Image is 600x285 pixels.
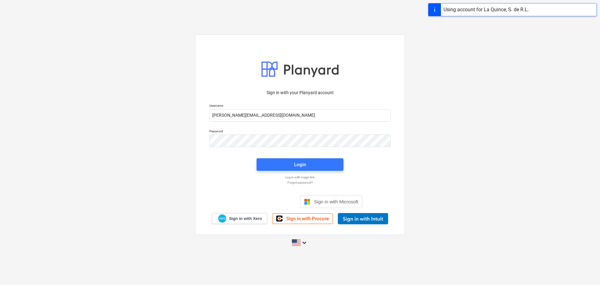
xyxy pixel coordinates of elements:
[218,214,226,223] img: Xero logo
[209,129,391,135] p: Password
[206,175,394,179] a: Log in with magic link
[443,6,529,13] div: Using account for La Quince, S. de R.L.
[314,199,358,204] span: Sign in with Microsoft
[209,109,391,122] input: Username
[294,160,306,169] div: Login
[235,195,298,209] iframe: Sign in with Google Button
[209,104,391,109] p: Username
[212,213,267,224] a: Sign in with Xero
[206,181,394,185] a: Forgot password?
[209,89,391,96] p: Sign in with your Planyard account
[257,158,343,171] button: Login
[304,199,310,205] img: Microsoft logo
[229,216,262,221] span: Sign in with Xero
[301,239,308,247] i: keyboard_arrow_down
[286,216,329,221] span: Sign in with Procore
[272,213,333,224] a: Sign in with Procore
